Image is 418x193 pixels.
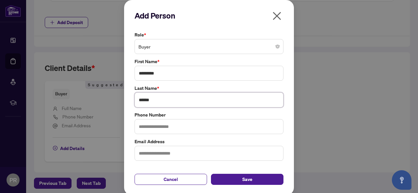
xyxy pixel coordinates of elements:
[135,10,283,21] h2: Add Person
[135,85,283,92] label: Last Name
[135,31,283,38] label: Role
[272,11,282,21] span: close
[276,45,280,48] span: close-circle
[211,174,283,185] button: Save
[164,174,178,185] span: Cancel
[135,111,283,118] label: Phone Number
[135,138,283,145] label: Email Address
[135,58,283,65] label: First Name
[242,174,252,185] span: Save
[138,40,280,53] span: Buyer
[392,170,411,190] button: Open asap
[135,174,207,185] button: Cancel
